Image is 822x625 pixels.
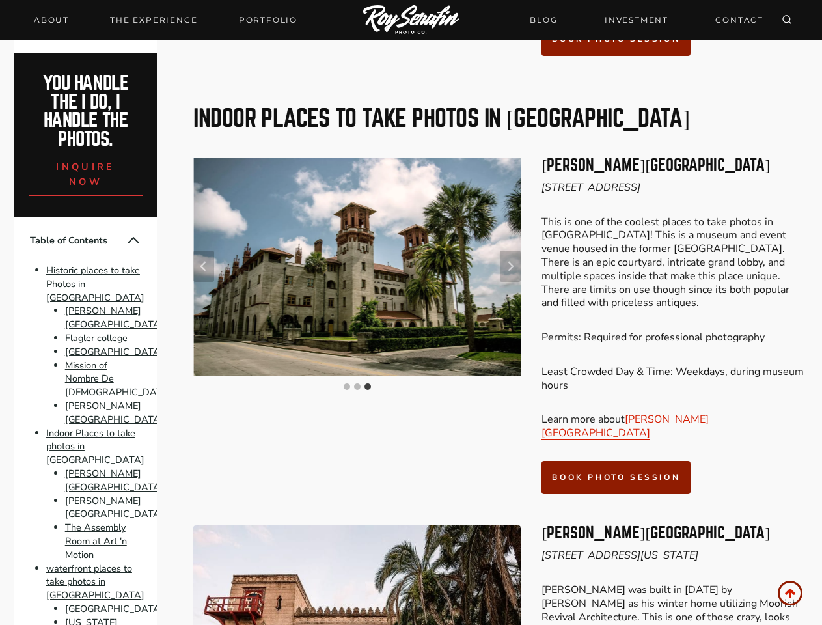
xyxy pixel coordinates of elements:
[597,8,676,31] a: INVESTMENT
[541,413,808,440] p: Learn more about
[46,426,144,467] a: Indoor Places to take photos in [GEOGRAPHIC_DATA]
[500,251,521,282] button: Go to first slide
[26,11,305,29] nav: Primary Navigation
[29,149,143,196] a: inquire now
[65,467,163,493] a: [PERSON_NAME][GEOGRAPHIC_DATA]
[541,180,640,195] em: [STREET_ADDRESS]
[46,562,144,602] a: waterfront places to take photos in [GEOGRAPHIC_DATA]
[552,472,680,482] span: book photo session
[552,34,680,44] span: book photo session
[541,525,808,541] h3: [PERSON_NAME][GEOGRAPHIC_DATA]
[65,494,163,521] a: [PERSON_NAME][GEOGRAPHIC_DATA]
[126,232,141,248] button: Collapse Table of Contents
[29,74,143,149] h2: You handle the i do, I handle the photos.
[193,251,214,282] button: Previous slide
[56,160,115,188] span: inquire now
[30,234,126,247] span: Table of Contents
[364,383,371,390] button: Go to slide 3
[65,602,163,615] a: [GEOGRAPHIC_DATA]
[26,11,77,29] a: About
[354,383,361,390] button: Go to slide 2
[707,8,771,31] a: CONTACT
[541,461,691,494] a: book photo session
[363,5,459,36] img: Logo of Roy Serafin Photo Co., featuring stylized text in white on a light background, representi...
[193,158,521,376] li: 3 of 3
[522,8,771,31] nav: Secondary Navigation
[193,158,521,376] img: Where to Take Photos In St Augustine (engagement, portrait, wedding photos) 8
[541,331,808,344] p: Permits: Required for professional photography
[778,581,802,605] a: Scroll to top
[231,11,305,29] a: Portfolio
[65,331,128,344] a: Flagler college
[541,215,808,311] p: This is one of the coolest places to take photos in [GEOGRAPHIC_DATA]! This is a museum and event...
[522,8,565,31] a: BLOG
[65,345,163,358] a: [GEOGRAPHIC_DATA]
[344,383,350,390] button: Go to slide 1
[65,359,172,399] a: Mission of Nombre De [DEMOGRAPHIC_DATA]
[102,11,205,29] a: THE EXPERIENCE
[541,412,709,440] a: [PERSON_NAME][GEOGRAPHIC_DATA]
[65,521,127,561] a: The Assembly Room at Art 'n Motion
[46,264,144,304] a: Historic places to take Photos in [GEOGRAPHIC_DATA]
[778,11,796,29] button: View Search Form
[193,107,808,130] h2: Indoor Places to take photos in [GEOGRAPHIC_DATA]
[65,305,163,331] a: [PERSON_NAME][GEOGRAPHIC_DATA]
[541,158,808,173] h3: [PERSON_NAME][GEOGRAPHIC_DATA]
[541,365,808,393] p: Least Crowded Day & Time: Weekdays, during museum hours
[193,382,521,392] ul: Select a slide to show
[541,548,698,562] em: [STREET_ADDRESS][US_STATE]
[65,399,163,426] a: [PERSON_NAME][GEOGRAPHIC_DATA]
